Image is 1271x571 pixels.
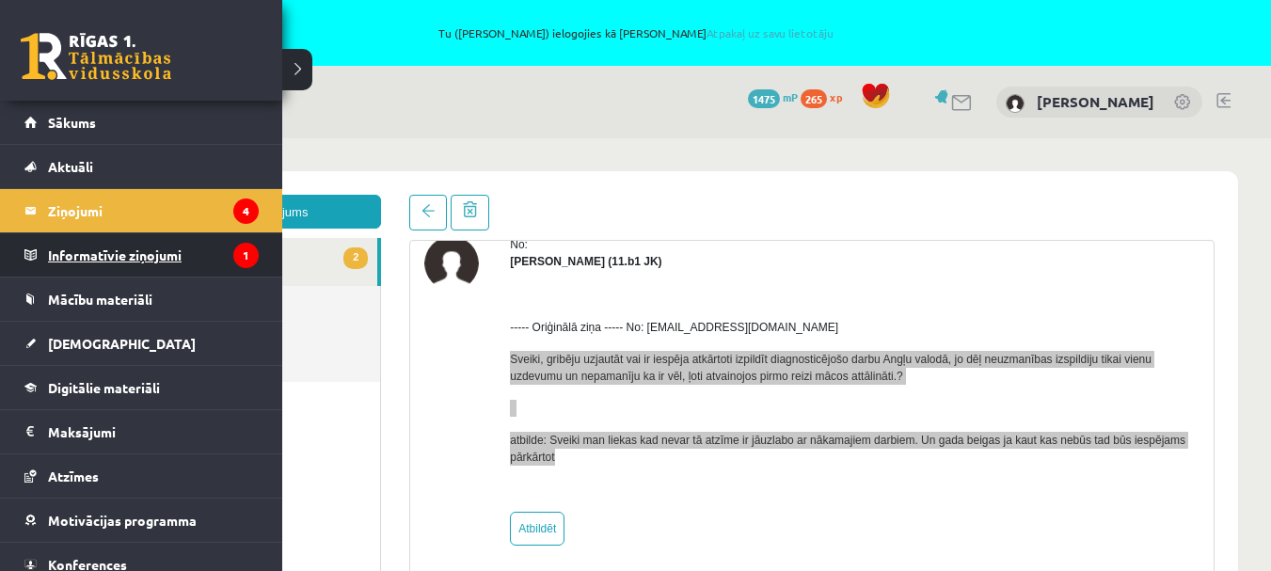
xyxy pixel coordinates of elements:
a: Rīgas 1. Tālmācības vidusskola [21,33,171,80]
span: Tu ([PERSON_NAME]) ielogojies kā [PERSON_NAME] [127,27,1144,39]
a: Digitālie materiāli [24,366,259,409]
span: Atzīmes [48,468,99,484]
a: Maksājumi [24,410,259,453]
i: 1 [233,243,259,268]
legend: Informatīvie ziņojumi [48,233,259,277]
a: Aktuāli [24,145,259,188]
span: Mācību materiāli [48,291,152,308]
legend: Ziņojumi [48,189,259,232]
a: 265 xp [801,89,851,104]
a: Dzēstie [56,196,305,244]
img: Dmitrijs Fedičevs [1006,94,1025,113]
span: 1475 [748,89,780,108]
a: Atbildēt [435,373,489,407]
i: 4 [233,198,259,224]
strong: [PERSON_NAME] (11.b1 JK) [435,117,586,130]
span: 265 [801,89,827,108]
a: Jauns ziņojums [56,56,306,90]
a: Mācību materiāli [24,278,259,321]
a: Sākums [24,101,259,144]
a: Atpakaļ uz savu lietotāju [707,25,834,40]
a: 1475 mP [748,89,798,104]
span: 2 [268,109,293,131]
span: [DEMOGRAPHIC_DATA] [48,335,196,352]
img: Robins Ceirulis [349,98,404,152]
a: Nosūtītie [56,148,305,196]
p: ----- Oriģinālā ziņa ----- No: [EMAIL_ADDRESS][DOMAIN_NAME] [435,181,1124,198]
span: Aktuāli [48,158,93,175]
span: mP [783,89,798,104]
a: Atzīmes [24,454,259,498]
div: No: [435,98,1124,115]
p: Sveiki, gribēju uzjautāt vai ir iespēja atkārtoti izpildīt diagnosticējošo darbu Angļu valodā, jo... [435,213,1124,246]
span: Motivācijas programma [48,512,197,529]
a: Motivācijas programma [24,499,259,542]
a: Informatīvie ziņojumi1 [24,233,259,277]
p: atbilde: Sveiki man liekas kad nevar tā atzīme ir jāuzlabo ar nākamajiem darbiem. Un gada beigas ... [435,293,1124,327]
span: Digitālie materiāli [48,379,160,396]
a: [PERSON_NAME] [1037,92,1154,111]
a: 2Ienākošie [56,100,302,148]
a: Ziņojumi4 [24,189,259,232]
a: [DEMOGRAPHIC_DATA] [24,322,259,365]
legend: Maksājumi [48,410,259,453]
span: xp [830,89,842,104]
span: Sākums [48,114,96,131]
